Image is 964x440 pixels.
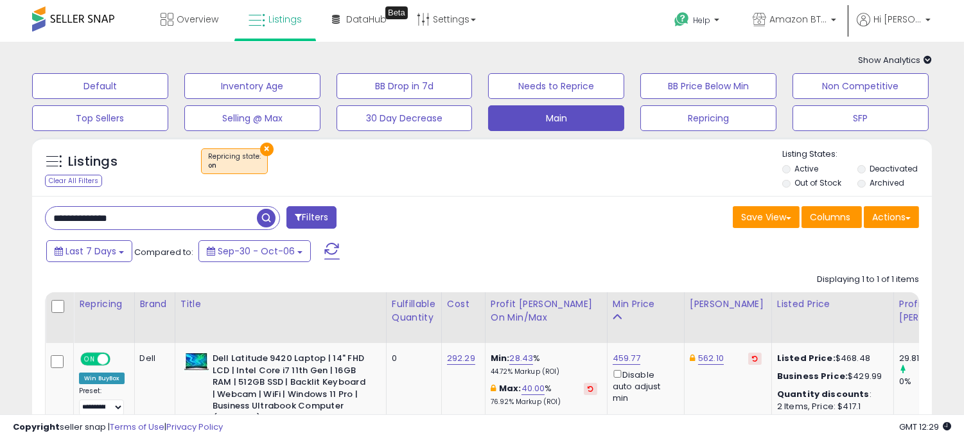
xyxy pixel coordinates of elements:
[46,240,132,262] button: Last 7 Days
[488,105,624,131] button: Main
[32,105,168,131] button: Top Sellers
[769,13,827,26] span: Amazon BTG
[32,73,168,99] button: Default
[873,13,922,26] span: Hi [PERSON_NAME]
[613,352,640,365] a: 459.77
[337,105,473,131] button: 30 Day Decrease
[447,297,480,311] div: Cost
[392,297,436,324] div: Fulfillable Quantity
[109,354,129,365] span: OFF
[208,161,261,170] div: on
[777,352,836,364] b: Listed Price:
[777,389,884,400] div: :
[184,73,320,99] button: Inventory Age
[491,383,597,407] div: %
[184,105,320,131] button: Selling @ Max
[68,153,118,171] h5: Listings
[491,367,597,376] p: 44.72% Markup (ROI)
[184,353,209,372] img: 414B8QEQueL._SL40_.jpg
[447,352,475,365] a: 292.29
[613,297,679,311] div: Min Price
[488,73,624,99] button: Needs to Reprice
[134,246,193,258] span: Compared to:
[82,354,98,365] span: ON
[385,6,408,19] div: Tooltip anchor
[491,398,597,407] p: 76.92% Markup (ROI)
[674,12,690,28] i: Get Help
[491,297,602,324] div: Profit [PERSON_NAME] on Min/Max
[13,421,223,434] div: seller snap | |
[794,177,841,188] label: Out of Stock
[664,2,732,42] a: Help
[218,245,295,258] span: Sep-30 - Oct-06
[777,353,884,364] div: $468.48
[286,206,337,229] button: Filters
[733,206,800,228] button: Save View
[640,105,776,131] button: Repricing
[491,352,510,364] b: Min:
[208,152,261,171] span: Repricing state :
[777,388,870,400] b: Quantity discounts
[793,73,929,99] button: Non Competitive
[864,206,919,228] button: Actions
[613,367,674,404] div: Disable auto adjust min
[485,292,607,343] th: The percentage added to the cost of goods (COGS) that forms the calculator for Min & Max prices.
[817,274,919,286] div: Displaying 1 to 1 of 1 items
[198,240,311,262] button: Sep-30 - Oct-06
[698,352,724,365] a: 562.10
[690,297,766,311] div: [PERSON_NAME]
[777,370,848,382] b: Business Price:
[810,211,850,224] span: Columns
[491,353,597,376] div: %
[777,401,884,412] div: 2 Items, Price: $417.1
[213,353,369,427] b: Dell Latitude 9420 Laptop | 14" FHD LCD | Intel Core i7 11th Gen | 16GB RAM | 512GB SSD | Backlit...
[66,245,116,258] span: Last 7 Days
[777,371,884,382] div: $429.99
[260,143,274,156] button: ×
[13,421,60,433] strong: Copyright
[337,73,473,99] button: BB Drop in 7d
[693,15,710,26] span: Help
[177,13,218,26] span: Overview
[777,297,888,311] div: Listed Price
[640,73,776,99] button: BB Price Below Min
[794,163,818,174] label: Active
[140,353,165,364] div: Dell
[782,148,932,161] p: Listing States:
[499,382,521,394] b: Max:
[870,163,918,174] label: Deactivated
[79,373,125,384] div: Win BuyBox
[802,206,862,228] button: Columns
[392,353,432,364] div: 0
[521,382,545,395] a: 40.00
[858,54,932,66] span: Show Analytics
[110,421,164,433] a: Terms of Use
[857,13,931,42] a: Hi [PERSON_NAME]
[180,297,381,311] div: Title
[79,387,125,416] div: Preset:
[268,13,302,26] span: Listings
[45,175,102,187] div: Clear All Filters
[79,297,129,311] div: Repricing
[870,177,904,188] label: Archived
[509,352,533,365] a: 28.43
[346,13,387,26] span: DataHub
[166,421,223,433] a: Privacy Policy
[899,421,951,433] span: 2025-10-14 12:29 GMT
[140,297,170,311] div: Brand
[793,105,929,131] button: SFP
